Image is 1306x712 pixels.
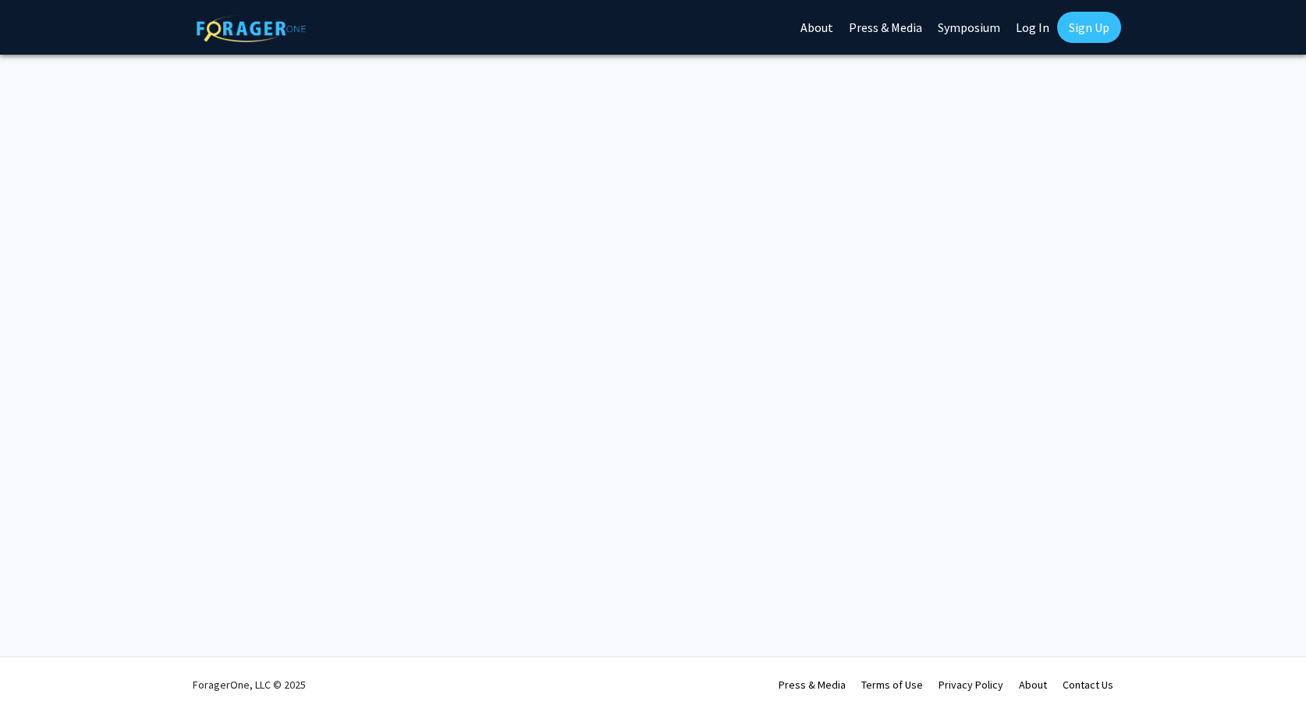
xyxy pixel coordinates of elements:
[193,657,306,712] div: ForagerOne, LLC © 2025
[939,678,1003,692] a: Privacy Policy
[1057,12,1121,43] a: Sign Up
[1063,678,1113,692] a: Contact Us
[197,15,306,42] img: ForagerOne Logo
[779,678,846,692] a: Press & Media
[1019,678,1047,692] a: About
[861,678,923,692] a: Terms of Use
